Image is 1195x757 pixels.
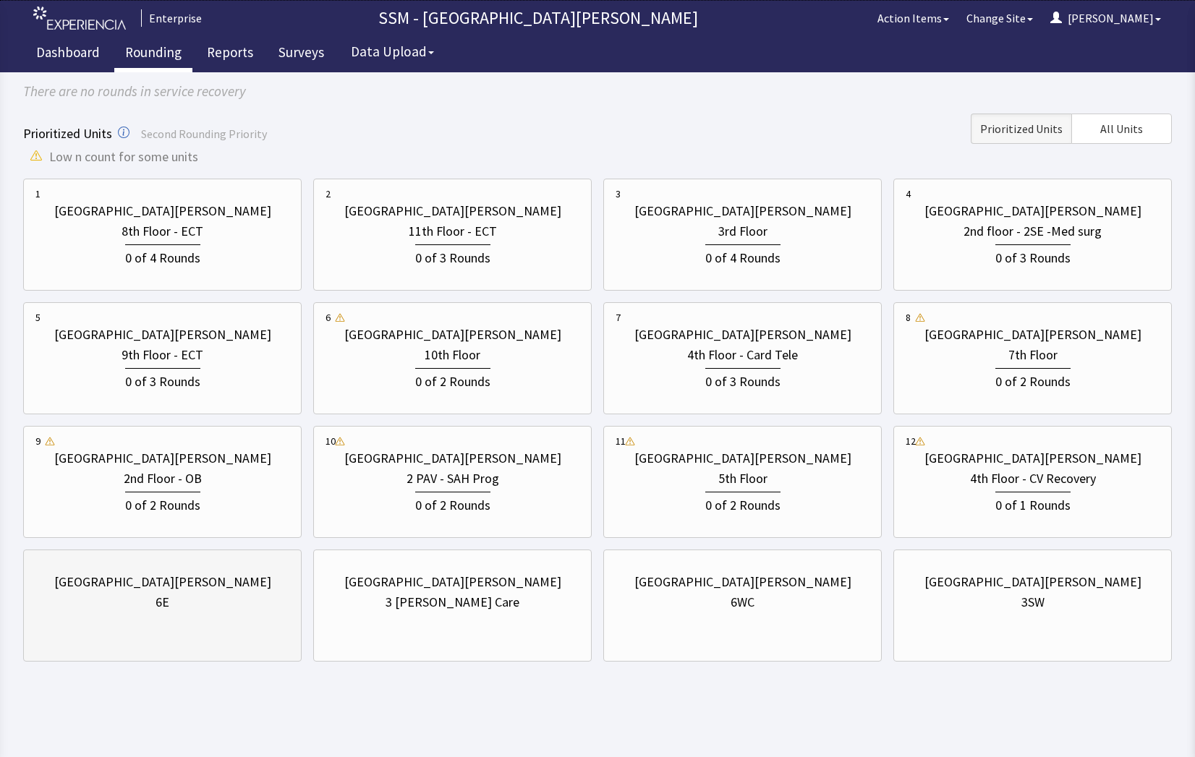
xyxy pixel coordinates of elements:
div: 6 [326,310,331,325]
div: [GEOGRAPHIC_DATA][PERSON_NAME] [344,325,561,345]
div: 3 [PERSON_NAME] Care [386,592,519,612]
div: There are no rounds in service recovery [23,81,1172,102]
div: 4 [906,187,911,201]
p: SSM - [GEOGRAPHIC_DATA][PERSON_NAME] [208,7,869,30]
div: 5 [35,310,41,325]
div: 11th Floor - ECT [409,221,497,241]
span: Second Rounding Priority [141,127,267,141]
a: Reports [196,36,264,72]
div: 9 [35,434,41,448]
div: 5th Floor [718,469,767,489]
div: 0 of 2 Rounds [995,368,1071,392]
div: 0 of 3 Rounds [415,244,490,268]
div: [GEOGRAPHIC_DATA][PERSON_NAME] [924,325,1141,345]
div: 0 of 2 Rounds [125,492,200,516]
img: experiencia_logo.png [33,7,126,30]
div: [GEOGRAPHIC_DATA][PERSON_NAME] [924,201,1141,221]
button: [PERSON_NAME] [1042,4,1170,33]
div: 0 of 3 Rounds [705,368,781,392]
button: Action Items [869,4,958,33]
div: 11 [616,434,626,448]
div: [GEOGRAPHIC_DATA][PERSON_NAME] [924,572,1141,592]
div: 0 of 3 Rounds [125,368,200,392]
div: 10 [326,434,336,448]
button: Data Upload [342,38,443,65]
div: [GEOGRAPHIC_DATA][PERSON_NAME] [344,201,561,221]
div: 2 PAV - SAH Prog [407,469,499,489]
div: 3 [616,187,621,201]
button: Change Site [958,4,1042,33]
div: [GEOGRAPHIC_DATA][PERSON_NAME] [634,448,851,469]
a: Rounding [114,36,192,72]
div: 10th Floor [425,345,480,365]
a: Surveys [268,36,335,72]
div: [GEOGRAPHIC_DATA][PERSON_NAME] [634,572,851,592]
div: [GEOGRAPHIC_DATA][PERSON_NAME] [634,201,851,221]
div: 0 of 2 Rounds [415,492,490,516]
div: [GEOGRAPHIC_DATA][PERSON_NAME] [54,572,271,592]
div: 9th Floor - ECT [122,345,203,365]
div: [GEOGRAPHIC_DATA][PERSON_NAME] [344,572,561,592]
div: 0 of 3 Rounds [995,244,1071,268]
div: 0 of 2 Rounds [415,368,490,392]
span: Low n count for some units [49,147,198,167]
div: 12 [906,434,916,448]
div: 0 of 4 Rounds [125,244,200,268]
span: All Units [1100,120,1143,137]
button: Prioritized Units [971,114,1071,144]
div: 2 [326,187,331,201]
div: 2nd Floor - OB [124,469,202,489]
div: [GEOGRAPHIC_DATA][PERSON_NAME] [634,325,851,345]
div: 7 [616,310,621,325]
div: [GEOGRAPHIC_DATA][PERSON_NAME] [344,448,561,469]
a: Dashboard [25,36,111,72]
div: 3SW [1021,592,1045,612]
div: 8 [906,310,911,325]
div: 6WC [731,592,754,612]
div: 0 of 1 Rounds [995,492,1071,516]
div: [GEOGRAPHIC_DATA][PERSON_NAME] [54,201,271,221]
span: Prioritized Units [23,125,112,142]
span: Prioritized Units [980,120,1063,137]
div: 8th Floor - ECT [122,221,203,241]
div: [GEOGRAPHIC_DATA][PERSON_NAME] [54,448,271,469]
div: 0 of 2 Rounds [705,492,781,516]
div: [GEOGRAPHIC_DATA][PERSON_NAME] [54,325,271,345]
div: 1 [35,187,41,201]
div: 4th Floor - Card Tele [687,345,798,365]
div: 6E [156,592,169,612]
div: 0 of 4 Rounds [705,244,781,268]
div: 7th Floor [1008,345,1058,365]
div: Enterprise [141,9,202,27]
div: 3rd Floor [718,221,767,241]
div: 4th Floor - CV Recovery [970,469,1096,489]
div: 2nd floor - 2SE -Med surg [964,221,1102,241]
div: [GEOGRAPHIC_DATA][PERSON_NAME] [924,448,1141,469]
button: All Units [1071,114,1172,144]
